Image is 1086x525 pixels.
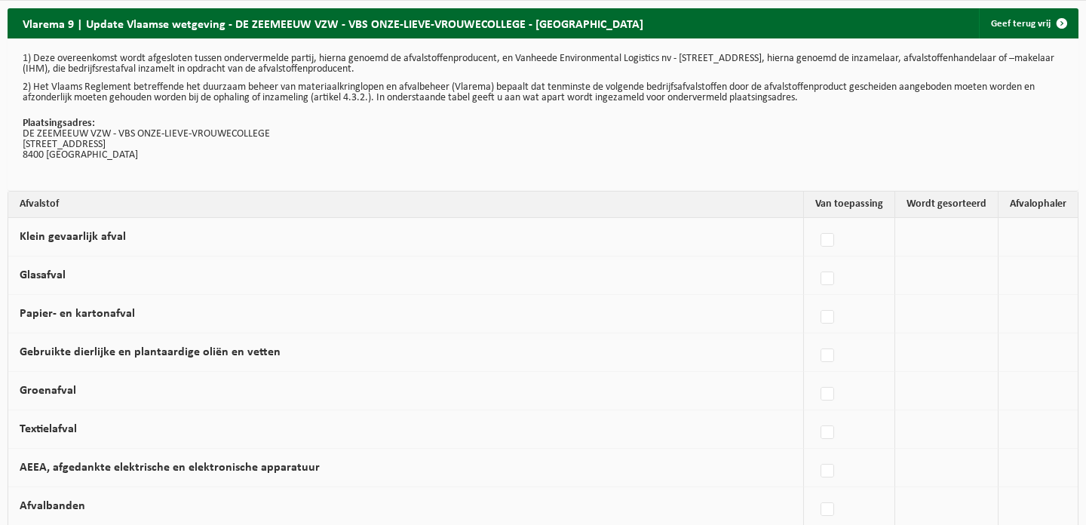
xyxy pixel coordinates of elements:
th: Afvalophaler [999,192,1078,218]
a: Geef terug vrij [979,8,1077,38]
th: Afvalstof [8,192,804,218]
label: Textielafval [20,423,77,435]
p: 1) Deze overeenkomst wordt afgesloten tussen ondervermelde partij, hierna genoemd de afvalstoffen... [23,54,1063,75]
p: DE ZEEMEEUW VZW - VBS ONZE-LIEVE-VROUWECOLLEGE [STREET_ADDRESS] 8400 [GEOGRAPHIC_DATA] [23,118,1063,161]
label: Afvalbanden [20,500,85,512]
strong: Plaatsingsadres: [23,118,95,129]
p: 2) Het Vlaams Reglement betreffende het duurzaam beheer van materiaalkringlopen en afvalbeheer (V... [23,82,1063,103]
label: Klein gevaarlijk afval [20,231,126,243]
label: AEEA, afgedankte elektrische en elektronische apparatuur [20,462,320,474]
label: Groenafval [20,385,76,397]
label: Glasafval [20,269,66,281]
label: Papier- en kartonafval [20,308,135,320]
h2: Vlarema 9 | Update Vlaamse wetgeving - DE ZEEMEEUW VZW - VBS ONZE-LIEVE-VROUWECOLLEGE - [GEOGRAPH... [8,8,658,38]
label: Gebruikte dierlijke en plantaardige oliën en vetten [20,346,281,358]
th: Wordt gesorteerd [895,192,999,218]
th: Van toepassing [804,192,895,218]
